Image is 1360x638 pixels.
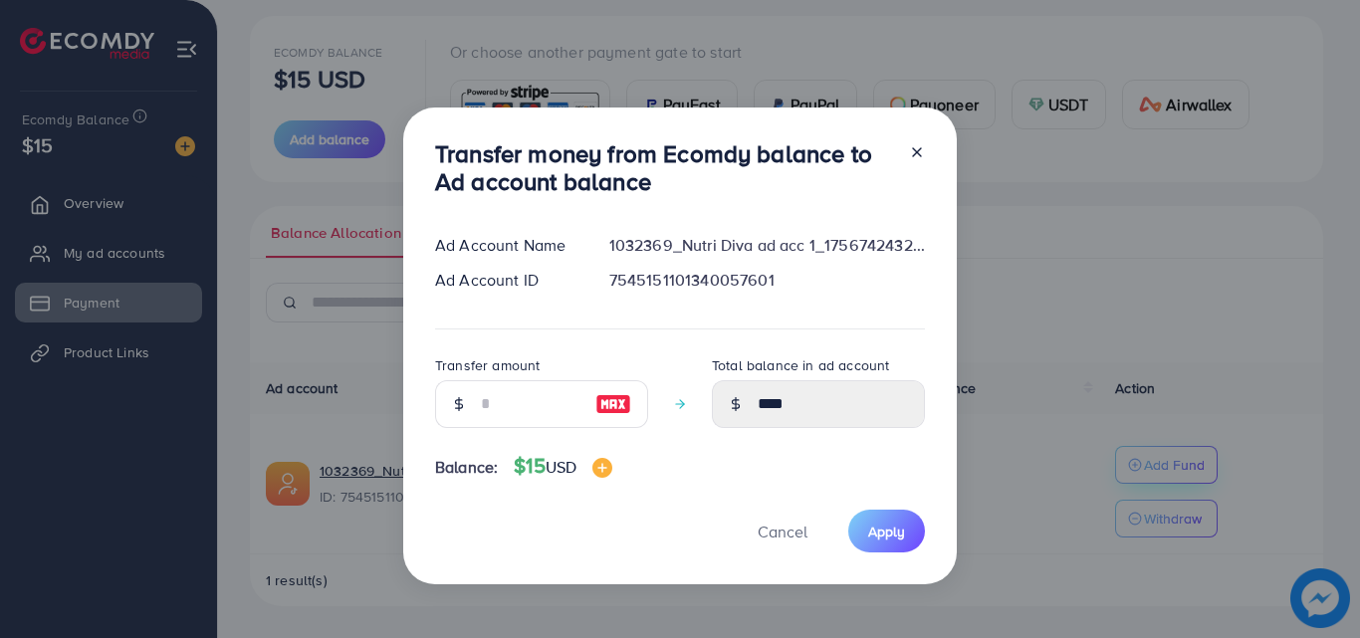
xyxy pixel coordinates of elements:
[435,355,540,375] label: Transfer amount
[593,269,941,292] div: 7545151101340057601
[758,521,807,542] span: Cancel
[435,139,893,197] h3: Transfer money from Ecomdy balance to Ad account balance
[712,355,889,375] label: Total balance in ad account
[868,522,905,541] span: Apply
[419,234,593,257] div: Ad Account Name
[514,454,612,479] h4: $15
[848,510,925,552] button: Apply
[435,456,498,479] span: Balance:
[592,458,612,478] img: image
[419,269,593,292] div: Ad Account ID
[733,510,832,552] button: Cancel
[595,392,631,416] img: image
[546,456,576,478] span: USD
[593,234,941,257] div: 1032369_Nutri Diva ad acc 1_1756742432079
